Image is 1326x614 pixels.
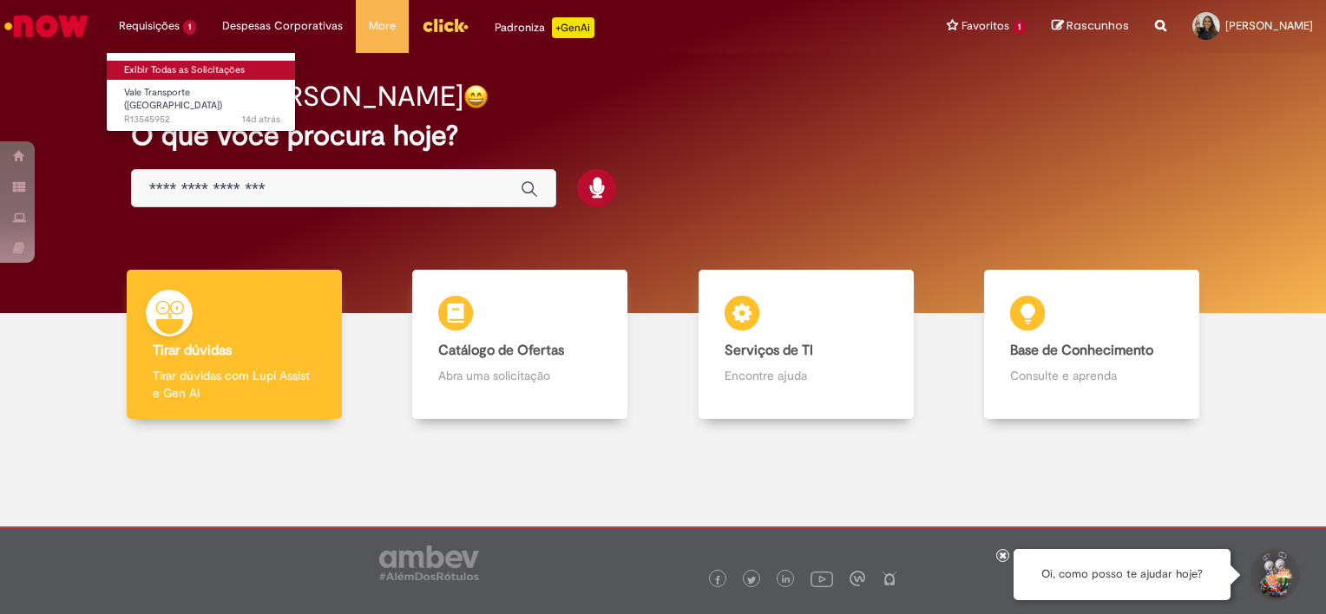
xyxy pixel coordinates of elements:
[222,17,343,35] span: Despesas Corporativas
[153,367,316,402] p: Tirar dúvidas com Lupi Assist e Gen Ai
[1014,549,1231,600] div: Oi, como posso te ajudar hoje?
[811,567,833,590] img: logo_footer_youtube.png
[1052,18,1129,35] a: Rascunhos
[1248,549,1300,601] button: Iniciar Conversa de Suporte
[91,270,377,420] a: Tirar dúvidas Tirar dúvidas com Lupi Assist e Gen Ai
[119,17,180,35] span: Requisições
[369,17,396,35] span: More
[2,9,91,43] img: ServiceNow
[1067,17,1129,34] span: Rascunhos
[713,576,722,585] img: logo_footer_facebook.png
[438,342,564,359] b: Catálogo de Ofertas
[106,52,296,132] ul: Requisições
[495,17,594,38] div: Padroniza
[124,86,222,113] span: Vale Transporte ([GEOGRAPHIC_DATA])
[242,113,280,126] span: 14d atrás
[183,20,196,35] span: 1
[663,270,949,420] a: Serviços de TI Encontre ajuda
[1010,342,1153,359] b: Base de Conhecimento
[850,571,865,586] img: logo_footer_workplace.png
[422,12,469,38] img: click_logo_yellow_360x200.png
[725,367,888,384] p: Encontre ajuda
[882,571,897,586] img: logo_footer_naosei.png
[1010,367,1173,384] p: Consulte e aprenda
[1225,18,1313,33] span: [PERSON_NAME]
[153,342,232,359] b: Tirar dúvidas
[131,82,463,112] h2: Bom dia, [PERSON_NAME]
[725,342,813,359] b: Serviços de TI
[379,545,479,580] img: logo_footer_ambev_rotulo_gray.png
[747,576,756,585] img: logo_footer_twitter.png
[962,17,1009,35] span: Favoritos
[377,270,664,420] a: Catálogo de Ofertas Abra uma solicitação
[131,121,1195,151] h2: O que você procura hoje?
[1013,20,1026,35] span: 1
[107,61,298,80] a: Exibir Todas as Solicitações
[949,270,1236,420] a: Base de Conhecimento Consulte e aprenda
[124,113,280,127] span: R13545952
[463,84,489,109] img: happy-face.png
[782,575,791,585] img: logo_footer_linkedin.png
[107,83,298,121] a: Aberto R13545952 : Vale Transporte (VT)
[552,17,594,38] p: +GenAi
[242,113,280,126] time: 18/09/2025 09:26:16
[438,367,601,384] p: Abra uma solicitação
